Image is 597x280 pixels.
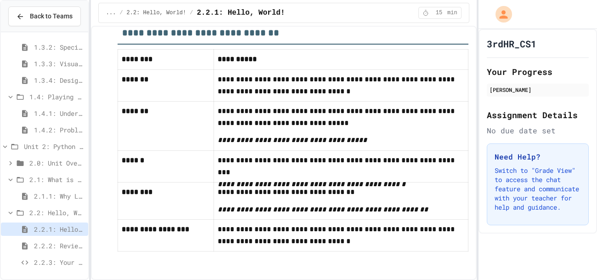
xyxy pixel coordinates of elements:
span: 2.2.1: Hello, World! [34,224,84,234]
span: ... [106,9,116,17]
span: Unit 2: Python Fundamentals [24,142,84,151]
span: min [447,9,457,17]
button: Back to Teams [8,6,81,26]
span: 2.0: Unit Overview [29,158,84,168]
span: 2.1.1: Why Learn to Program? [34,191,84,201]
span: / [190,9,193,17]
span: 2.2: Hello, World! [29,208,84,217]
span: Back to Teams [30,11,73,21]
span: 15 [432,9,446,17]
h2: Your Progress [487,65,589,78]
h3: Need Help? [495,151,581,162]
span: 1.4.1: Understanding Games with Flowcharts [34,109,84,118]
span: 1.4.2: Problem Solving Reflection [34,125,84,135]
h2: Assignment Details [487,109,589,121]
h1: 3rdHR_CS1 [487,37,536,50]
span: 2.2: Hello, World! [127,9,186,17]
span: 1.3.3: Visualizing Logic with Flowcharts [34,59,84,69]
span: 2.2.1: Hello, World! [197,7,285,18]
span: / [119,9,123,17]
span: 1.3.2: Specifying Ideas with Pseudocode [34,42,84,52]
span: 2.2.2: Review - Hello, World! [34,241,84,251]
span: 2.2.3: Your Name and Favorite Movie [34,257,84,267]
div: My Account [486,4,514,25]
span: 1.4: Playing Games [29,92,84,102]
div: No due date set [487,125,589,136]
span: 1.3.4: Designing Flowcharts [34,75,84,85]
div: [PERSON_NAME] [490,86,586,94]
span: 2.1: What is Code? [29,175,84,184]
p: Switch to "Grade View" to access the chat feature and communicate with your teacher for help and ... [495,166,581,212]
